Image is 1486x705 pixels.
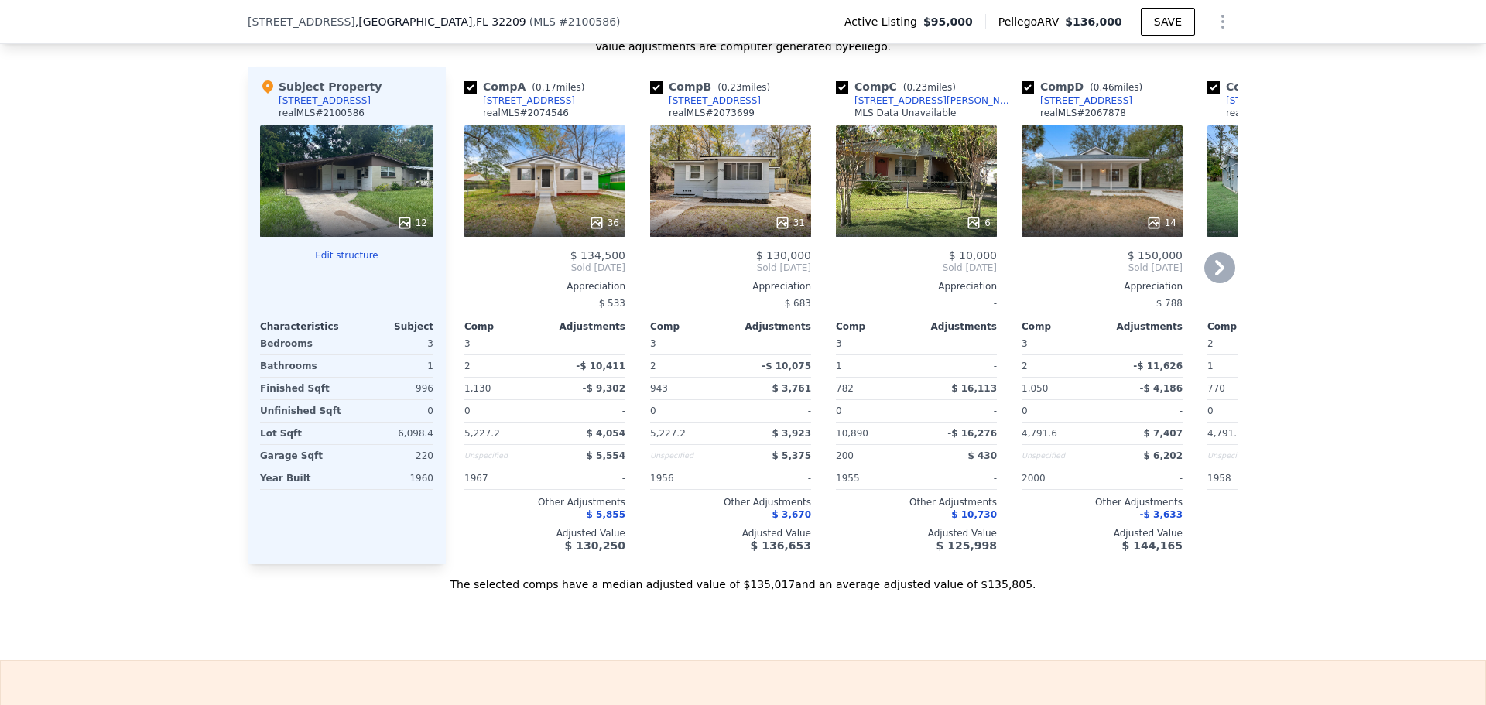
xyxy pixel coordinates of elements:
span: 200 [836,450,854,461]
a: [STREET_ADDRESS][PERSON_NAME] [836,94,1015,107]
div: [STREET_ADDRESS] [1226,94,1318,107]
div: MLS Data Unavailable [854,107,957,119]
span: -$ 11,626 [1133,361,1183,371]
div: Appreciation [1022,280,1183,293]
span: $ 16,113 [951,383,997,394]
div: - [734,467,811,489]
div: [STREET_ADDRESS] [279,94,371,107]
span: -$ 3,633 [1140,509,1183,520]
span: $ 134,500 [570,249,625,262]
div: 1958 [1207,467,1285,489]
div: Comp [1207,320,1288,333]
span: $ 788 [1156,298,1183,309]
span: 0.46 [1094,82,1114,93]
div: Unspecified [1022,445,1099,467]
div: Comp A [464,79,591,94]
div: 1955 [836,467,913,489]
span: -$ 16,276 [947,428,997,439]
div: 12 [397,215,427,231]
div: 36 [589,215,619,231]
div: Unspecified [650,445,728,467]
span: $ 5,554 [587,450,625,461]
div: Adjustments [731,320,811,333]
span: Active Listing [844,14,923,29]
span: 0 [1022,406,1028,416]
span: 0 [1207,406,1214,416]
div: - [919,355,997,377]
div: Comp D [1022,79,1149,94]
div: 1956 [650,467,728,489]
span: $ 10,730 [951,509,997,520]
div: Appreciation [1207,280,1368,293]
div: [STREET_ADDRESS] [1040,94,1132,107]
span: $136,000 [1065,15,1122,28]
div: 996 [350,378,433,399]
span: ( miles) [897,82,962,93]
button: Show Options [1207,6,1238,37]
div: Comp [1022,320,1102,333]
div: Other Adjustments [650,496,811,508]
div: 31 [775,215,805,231]
span: $ 3,761 [772,383,811,394]
div: 1960 [350,467,433,489]
div: - [734,333,811,354]
div: Adjustments [545,320,625,333]
div: - [548,400,625,422]
div: realMLS # 2053472 [1226,107,1312,119]
span: 3 [836,338,842,349]
div: Subject [347,320,433,333]
div: - [836,293,997,314]
div: Appreciation [464,280,625,293]
div: 14 [1146,215,1176,231]
div: Comp [836,320,916,333]
span: [STREET_ADDRESS] [248,14,355,29]
div: Unspecified [464,445,542,467]
span: 782 [836,383,854,394]
span: $95,000 [923,14,973,29]
div: 1 [350,355,433,377]
span: 0 [464,406,471,416]
span: $ 150,000 [1128,249,1183,262]
div: The selected comps have a median adjusted value of $135,017 and an average adjusted value of $135... [248,564,1238,592]
div: Comp C [836,79,962,94]
span: 0 [650,406,656,416]
span: MLS [533,15,556,28]
a: [STREET_ADDRESS] [1207,94,1318,107]
span: 770 [1207,383,1225,394]
span: 3 [464,338,471,349]
div: realMLS # 2073699 [669,107,755,119]
a: [STREET_ADDRESS] [650,94,761,107]
div: Lot Sqft [260,423,344,444]
button: SAVE [1141,8,1195,36]
span: 0.17 [536,82,556,93]
span: 10,890 [836,428,868,439]
div: Comp [650,320,731,333]
div: Garage Sqft [260,445,344,467]
div: Appreciation [650,280,811,293]
div: Appreciation [836,280,997,293]
span: $ 144,165 [1122,539,1183,552]
span: 1,050 [1022,383,1048,394]
div: 0 [350,400,433,422]
span: 3 [650,338,656,349]
div: Value adjustments are computer generated by Pellego . [248,39,1238,54]
span: 4,791.6 [1207,428,1243,439]
span: Sold [DATE] [1022,262,1183,274]
div: Adjustments [916,320,997,333]
div: 1 [836,355,913,377]
span: $ 5,855 [587,509,625,520]
div: [STREET_ADDRESS] [669,94,761,107]
div: - [548,467,625,489]
span: $ 7,407 [1144,428,1183,439]
div: - [734,400,811,422]
span: $ 5,375 [772,450,811,461]
div: Other Adjustments [1022,496,1183,508]
div: - [1105,333,1183,354]
div: Adjusted Value [464,527,625,539]
div: 2 [650,355,728,377]
div: Comp E [1207,79,1333,94]
div: [STREET_ADDRESS] [483,94,575,107]
div: Comp B [650,79,776,94]
a: [STREET_ADDRESS] [464,94,575,107]
div: - [548,333,625,354]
